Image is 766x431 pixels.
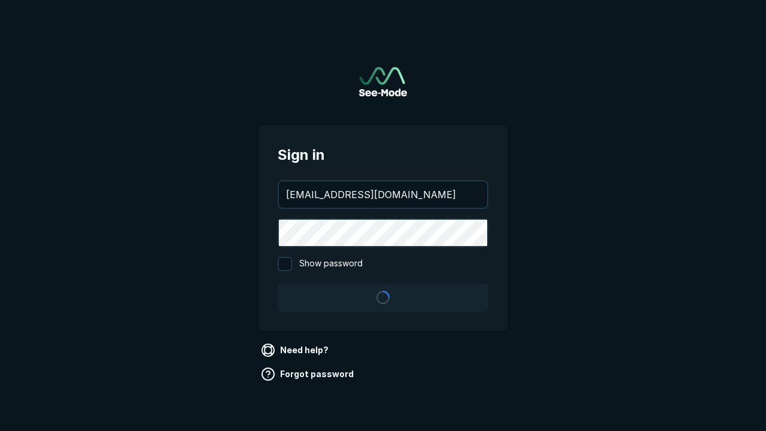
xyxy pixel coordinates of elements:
input: your@email.com [279,181,487,208]
a: Need help? [259,341,333,360]
img: See-Mode Logo [359,67,407,96]
span: Show password [299,257,363,271]
a: Forgot password [259,365,358,384]
span: Sign in [278,144,488,166]
a: Go to sign in [359,67,407,96]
